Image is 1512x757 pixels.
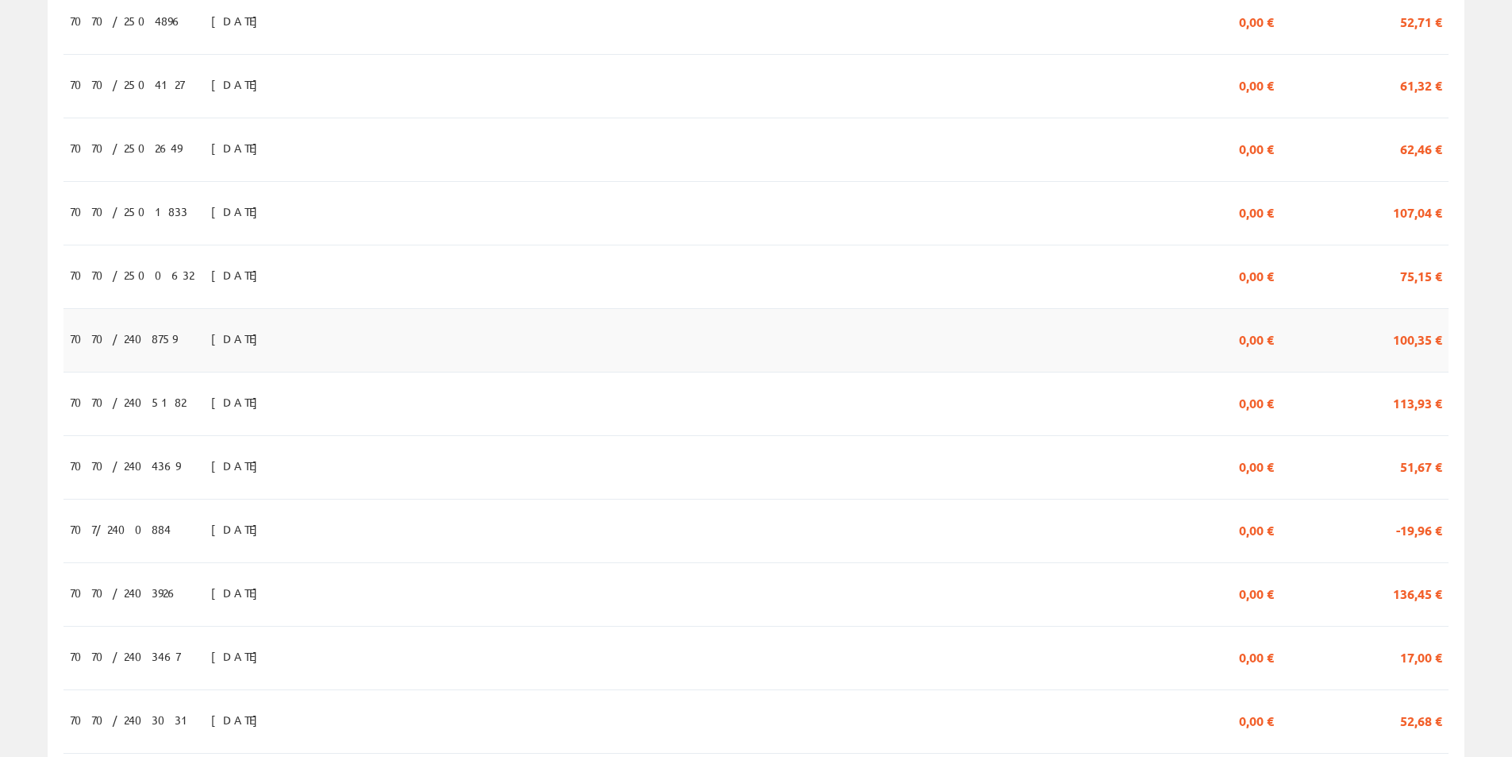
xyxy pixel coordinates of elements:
span: [DATE] [211,516,266,543]
span: 0,00 € [1239,134,1274,161]
span: [DATE] [211,579,266,606]
span: 0,00 € [1239,643,1274,670]
span: 7070/2501833 [70,198,187,225]
span: [DATE] [211,7,266,34]
span: 0,00 € [1239,706,1274,733]
span: [DATE] [211,134,266,161]
span: 0,00 € [1239,516,1274,543]
span: [DATE] [211,198,266,225]
span: [DATE] [211,452,266,479]
span: 136,45 € [1393,579,1442,606]
span: 0,00 € [1239,7,1274,34]
span: 52,68 € [1400,706,1442,733]
span: [DATE] [211,643,266,670]
span: [DATE] [211,325,266,352]
span: [DATE] [211,388,266,415]
span: 52,71 € [1400,7,1442,34]
span: 61,32 € [1400,71,1442,98]
span: 0,00 € [1239,198,1274,225]
span: 0,00 € [1239,261,1274,288]
span: 0,00 € [1239,452,1274,479]
span: 7070/2502649 [70,134,182,161]
span: 7070/2504127 [70,71,184,98]
span: 107,04 € [1393,198,1442,225]
span: [DATE] [211,71,266,98]
span: 7070/2403467 [70,643,180,670]
span: 7070/2408759 [70,325,177,352]
span: 707/2400884 [70,516,171,543]
span: [DATE] [211,706,266,733]
span: 100,35 € [1393,325,1442,352]
span: 17,00 € [1400,643,1442,670]
span: [DATE] [211,261,266,288]
span: 0,00 € [1239,325,1274,352]
span: 51,67 € [1400,452,1442,479]
span: 0,00 € [1239,71,1274,98]
span: 113,93 € [1393,388,1442,415]
span: 7070/2403031 [70,706,194,733]
span: -19,96 € [1396,516,1442,543]
span: 0,00 € [1239,388,1274,415]
span: 62,46 € [1400,134,1442,161]
span: 7070/2500632 [70,261,194,288]
span: 75,15 € [1400,261,1442,288]
span: 7070/2504896 [70,7,183,34]
span: 0,00 € [1239,579,1274,606]
span: 7070/2404369 [70,452,180,479]
span: 7070/2405182 [70,388,186,415]
span: 7070/2403926 [70,579,179,606]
